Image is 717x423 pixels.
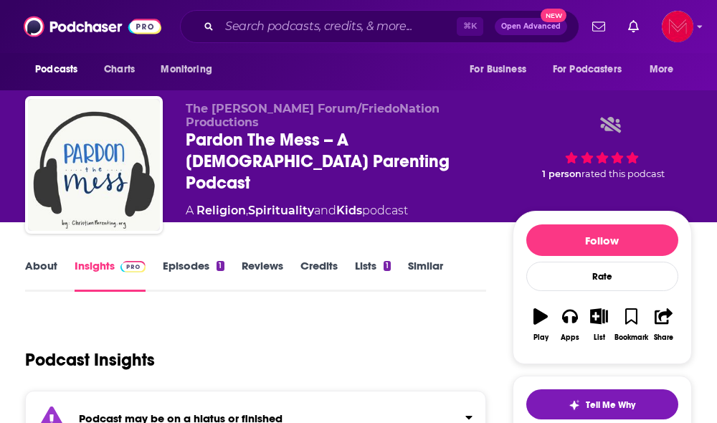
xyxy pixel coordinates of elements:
h1: Podcast Insights [25,349,155,371]
span: and [314,204,336,217]
span: New [541,9,566,22]
button: open menu [460,56,544,83]
span: ⌘ K [457,17,483,36]
a: About [25,259,57,292]
img: Podchaser - Follow, Share and Rate Podcasts [24,13,161,40]
div: Bookmark [614,333,648,342]
img: Podchaser Pro [120,261,146,272]
span: Podcasts [35,60,77,80]
button: Bookmark [614,299,649,351]
span: Tell Me Why [586,399,635,411]
div: 1 personrated this podcast [513,102,692,194]
div: 1 [217,261,224,271]
a: Episodes1 [163,259,224,292]
a: Charts [95,56,143,83]
a: Show notifications dropdown [587,14,611,39]
a: Lists1 [355,259,391,292]
span: For Podcasters [553,60,622,80]
div: Apps [561,333,579,342]
button: Share [649,299,678,351]
img: User Profile [662,11,693,42]
div: Search podcasts, credits, & more... [180,10,579,43]
button: open menu [543,56,642,83]
span: Open Advanced [501,23,561,30]
span: Monitoring [161,60,212,80]
span: , [246,204,248,217]
input: Search podcasts, credits, & more... [219,15,457,38]
button: tell me why sparkleTell Me Why [526,389,678,419]
span: 1 person [542,168,581,179]
a: Credits [300,259,338,292]
a: Religion [196,204,246,217]
span: The [PERSON_NAME] Forum/FriedoNation Productions [186,102,440,129]
span: Charts [104,60,135,80]
span: rated this podcast [581,168,665,179]
span: More [650,60,674,80]
button: List [584,299,614,351]
img: Pardon The Mess -- A Christian Parenting Podcast [28,99,160,231]
a: Similar [408,259,443,292]
div: A podcast [186,202,408,219]
button: Play [526,299,556,351]
button: open menu [640,56,692,83]
button: Apps [556,299,585,351]
span: For Business [470,60,526,80]
div: Share [654,333,673,342]
img: tell me why sparkle [569,399,580,411]
div: List [594,333,605,342]
a: Reviews [242,259,283,292]
a: Spirituality [248,204,314,217]
div: Play [533,333,549,342]
button: open menu [151,56,230,83]
button: Follow [526,224,678,256]
span: Logged in as Pamelamcclure [662,11,693,42]
button: Show profile menu [662,11,693,42]
button: open menu [25,56,96,83]
button: Open AdvancedNew [495,18,567,35]
a: Kids [336,204,362,217]
div: 1 [384,261,391,271]
a: Show notifications dropdown [622,14,645,39]
a: InsightsPodchaser Pro [75,259,146,292]
div: Rate [526,262,678,291]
